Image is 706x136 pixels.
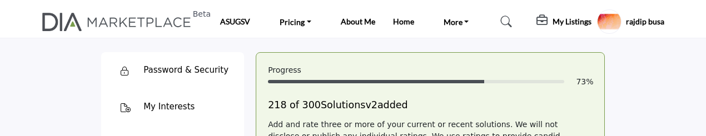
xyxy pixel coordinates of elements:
a: Search [490,13,519,31]
div: My Interests [143,100,195,113]
span: 73 [576,77,586,86]
h6: Beta [193,9,211,19]
a: More [432,12,481,32]
a: ASUGSV [220,17,250,26]
a: Pricing [268,12,323,32]
span: % [586,77,593,86]
a: Beta [42,13,197,31]
h5: rajdip busa [626,16,664,27]
a: Home [393,17,414,26]
h5: 218 of 300 added [268,99,593,111]
button: Show hide supplier dropdown [597,9,622,34]
h5: My Listings [553,17,591,27]
div: Password & Security [143,64,228,77]
a: About Me [341,17,375,26]
span: Solutionsv2 [321,99,377,110]
div: Progress [268,64,593,76]
div: My Listings [536,15,591,28]
img: site Logo [42,13,197,31]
